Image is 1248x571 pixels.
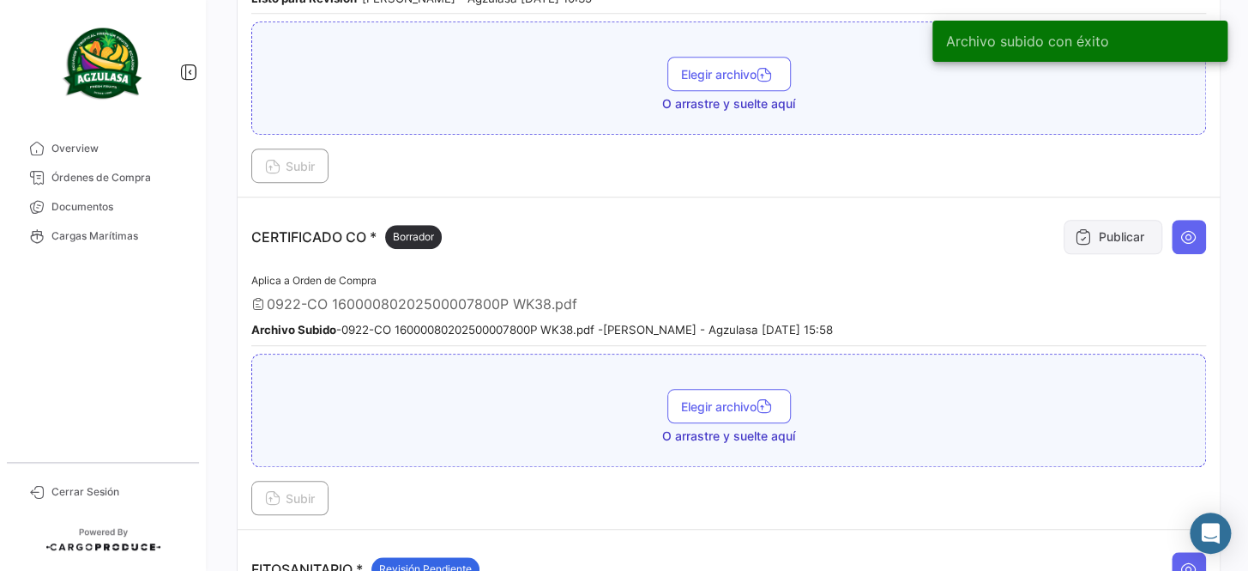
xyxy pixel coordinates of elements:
a: Documentos [14,192,192,222]
span: Subir [265,491,315,506]
span: O arrastre y suelte aquí [662,95,795,112]
span: O arrastre y suelte aquí [662,428,795,445]
span: Aplica a Orden de Compra [251,274,377,287]
b: Archivo Subido [251,323,336,337]
span: Archivo subido con éxito [946,33,1109,50]
button: Elegir archivo [667,389,791,423]
span: Documentos [51,199,185,215]
span: Elegir archivo [681,399,777,414]
button: Subir [251,149,329,183]
img: agzulasa-logo.png [60,21,146,106]
span: Cerrar Sesión [51,484,185,500]
span: Borrador [393,229,434,245]
div: Abrir Intercom Messenger [1190,513,1231,554]
a: Cargas Marítimas [14,222,192,251]
a: Órdenes de Compra [14,163,192,192]
p: CERTIFICADO CO * [251,225,442,249]
span: Elegir archivo [681,67,777,82]
span: Órdenes de Compra [51,170,185,185]
span: Subir [265,159,315,173]
a: Overview [14,134,192,163]
span: Overview [51,141,185,156]
small: - 0922-CO 16000080202500007800P WK38.pdf - [PERSON_NAME] - Agzulasa [DATE] 15:58 [251,323,833,337]
button: Elegir archivo [667,57,791,91]
span: 0922-CO 16000080202500007800P WK38.pdf [267,295,577,313]
button: Subir [251,481,329,515]
button: Publicar [1064,220,1162,254]
span: Cargas Marítimas [51,228,185,244]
